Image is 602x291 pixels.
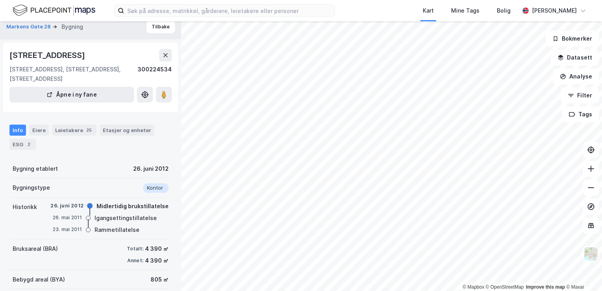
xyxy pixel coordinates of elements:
button: Åpne i ny fane [9,87,134,103]
div: Historikk [13,202,37,212]
div: Bruksareal (BRA) [13,244,58,254]
div: Totalt: [127,246,143,252]
button: Filter [561,88,599,103]
div: Kontrollprogram for chat [563,253,602,291]
div: Leietakere [52,125,97,136]
button: Analyse [553,69,599,84]
a: Mapbox [463,284,484,290]
div: 805 ㎡ [150,275,169,284]
div: [STREET_ADDRESS], [STREET_ADDRESS], [STREET_ADDRESS] [9,65,137,84]
div: 26. juni 2012 [133,164,169,173]
button: Tags [562,106,599,122]
a: OpenStreetMap [486,284,524,290]
button: Bokmerker [546,31,599,47]
div: Bygning [61,22,83,32]
div: Bebygd areal (BYA) [13,275,65,284]
div: Bygning etablert [13,164,58,173]
div: Mine Tags [451,6,479,15]
button: Tilbake [147,21,175,33]
button: Markens Gate 28 [6,23,52,31]
a: Improve this map [526,284,565,290]
img: Z [583,246,598,261]
iframe: Chat Widget [563,253,602,291]
div: Bygningstype [13,183,50,192]
div: Midlertidig brukstillatelse [97,201,169,211]
div: [PERSON_NAME] [532,6,577,15]
div: Rammetillatelse [95,225,139,235]
div: 26. juni 2012 [50,202,84,209]
div: Eiere [29,125,49,136]
div: Info [9,125,26,136]
div: Bolig [497,6,511,15]
div: [STREET_ADDRESS] [9,49,87,62]
div: 23. mai 2011 [50,226,82,233]
div: Kart [423,6,434,15]
div: Annet: [127,257,143,264]
img: logo.f888ab2527a4732fd821a326f86c7f29.svg [13,4,95,17]
input: Søk på adresse, matrikkel, gårdeiere, leietakere eller personer [124,5,334,17]
div: Igangsettingstillatelse [95,213,157,223]
div: 4 390 ㎡ [145,244,169,254]
div: 4 390 ㎡ [145,256,169,265]
div: Etasjer og enheter [103,127,151,134]
div: 26. mai 2011 [50,214,82,221]
div: ESG [9,139,36,150]
div: 25 [85,126,93,134]
div: 2 [25,140,33,148]
button: Datasett [551,50,599,65]
div: 300224534 [137,65,172,84]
